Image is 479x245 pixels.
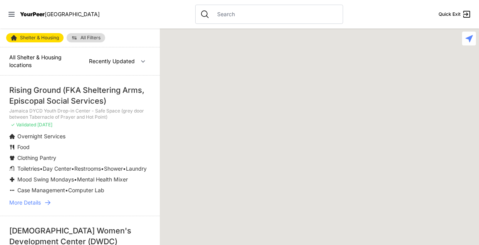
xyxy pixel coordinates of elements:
span: More Details [9,199,41,206]
span: Day Center [43,165,71,172]
span: [GEOGRAPHIC_DATA] [45,11,100,17]
span: [DATE] [37,122,52,128]
span: Mental Health Mixer [77,176,128,183]
a: All Filters [67,33,105,42]
span: Clothing Pantry [17,154,56,161]
span: • [71,165,74,172]
span: Case Management [17,187,65,193]
span: ✓ Validated [11,122,36,128]
span: Restrooms [74,165,101,172]
div: Rising Ground (FKA Sheltering Arms, Episcopal Social Services) [9,85,151,106]
span: Computer Lab [68,187,104,193]
span: • [40,165,43,172]
span: • [101,165,104,172]
span: Mood Swing Mondays [17,176,74,183]
p: Jamaica DYCD Youth Drop-in Center - Safe Space (grey door between Tabernacle of Prayer and Hot Po... [9,108,151,120]
a: YourPeer[GEOGRAPHIC_DATA] [20,12,100,17]
span: • [65,187,68,193]
span: Quick Exit [439,11,461,17]
input: Search [213,10,338,18]
span: • [74,176,77,183]
a: Quick Exit [439,10,471,19]
span: Shelter & Housing [20,35,59,40]
span: Toiletries [17,165,40,172]
span: • [123,165,126,172]
span: Shower [104,165,123,172]
span: Food [17,144,30,150]
span: Overnight Services [17,133,65,139]
a: More Details [9,199,151,206]
span: All Filters [80,35,100,40]
span: YourPeer [20,11,45,17]
span: Laundry [126,165,147,172]
span: All Shelter & Housing locations [9,54,62,68]
a: Shelter & Housing [6,33,64,42]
